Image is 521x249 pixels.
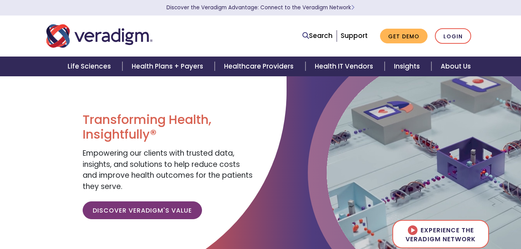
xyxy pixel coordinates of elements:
[122,57,215,76] a: Health Plans + Payers
[83,148,253,192] span: Empowering our clients with trusted data, insights, and solutions to help reduce costs and improv...
[166,4,355,11] a: Discover the Veradigm Advantage: Connect to the Veradigm NetworkLearn More
[431,57,480,76] a: About Us
[302,31,333,41] a: Search
[215,57,305,76] a: Healthcare Providers
[83,112,255,142] h1: Transforming Health, Insightfully®
[380,29,428,44] a: Get Demo
[305,57,385,76] a: Health IT Vendors
[83,201,202,219] a: Discover Veradigm's Value
[385,57,431,76] a: Insights
[341,31,368,40] a: Support
[58,57,122,76] a: Life Sciences
[351,4,355,11] span: Learn More
[46,23,153,49] img: Veradigm logo
[435,28,471,44] a: Login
